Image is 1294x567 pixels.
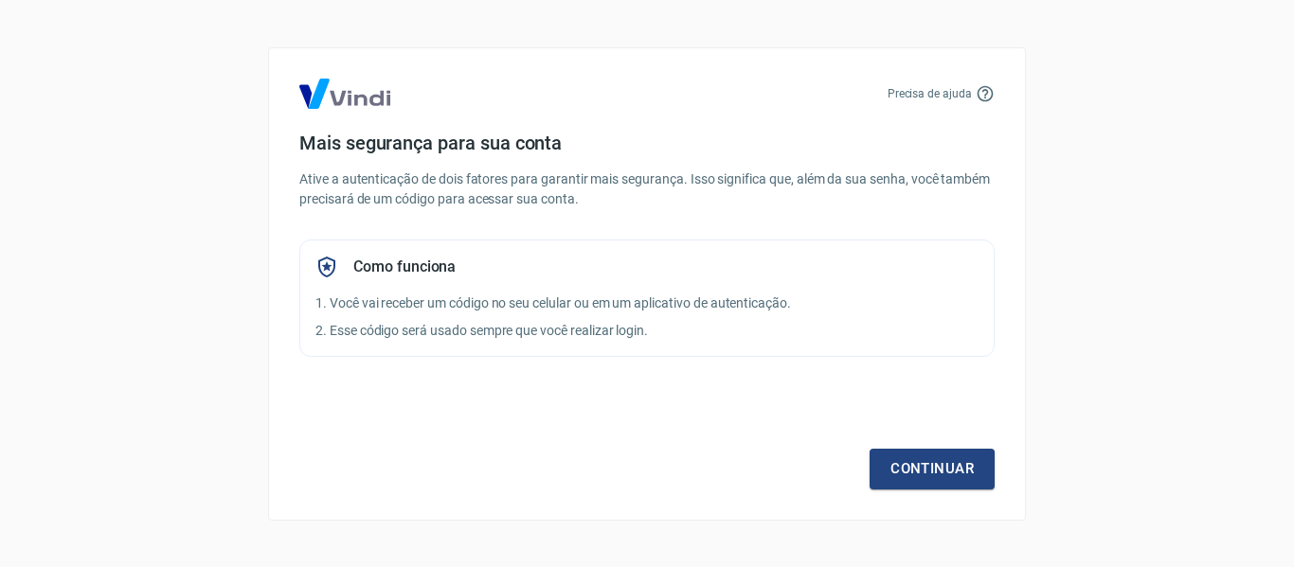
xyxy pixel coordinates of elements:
img: Logo Vind [299,79,390,109]
p: 1. Você vai receber um código no seu celular ou em um aplicativo de autenticação. [315,293,979,313]
h5: Como funciona [353,257,456,276]
p: Ative a autenticação de dois fatores para garantir mais segurança. Isso significa que, além da su... [299,169,995,209]
h4: Mais segurança para sua conta [299,132,995,154]
p: Precisa de ajuda [888,85,972,102]
p: 2. Esse código será usado sempre que você realizar login. [315,321,979,341]
a: Continuar [870,449,995,488]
